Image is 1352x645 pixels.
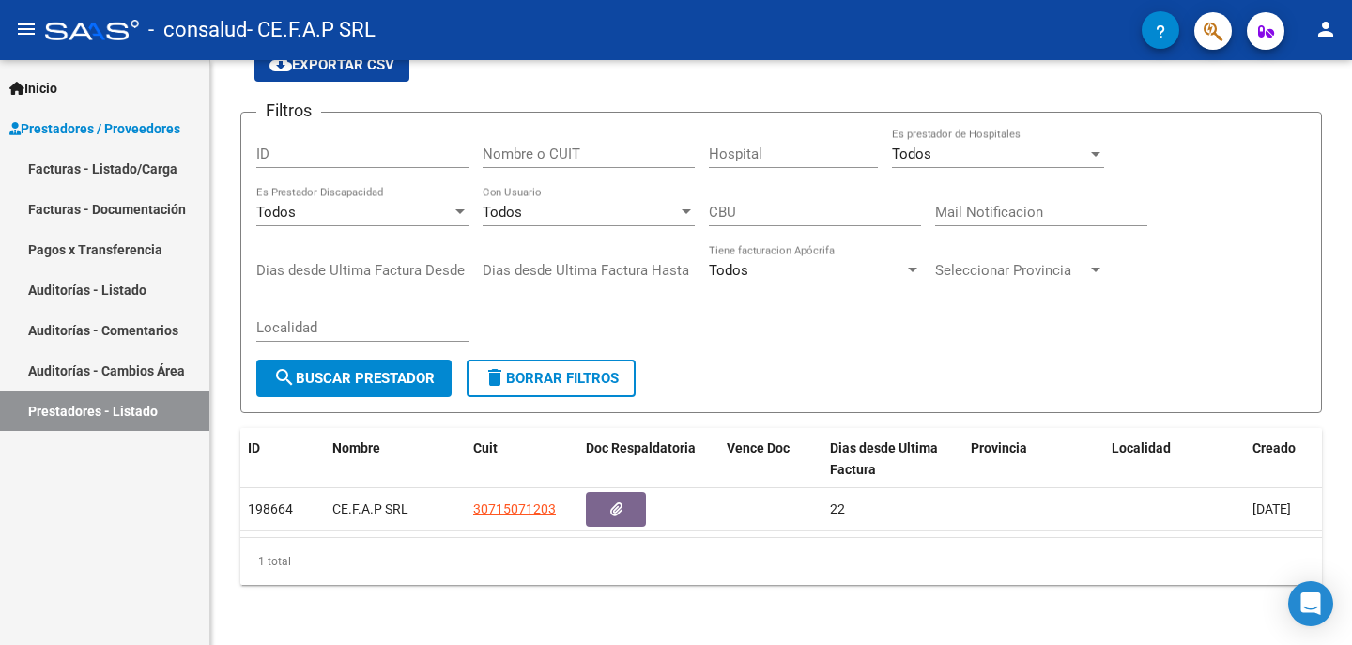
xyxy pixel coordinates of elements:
[1314,18,1337,40] mat-icon: person
[256,204,296,221] span: Todos
[467,360,636,397] button: Borrar Filtros
[269,56,394,73] span: Exportar CSV
[148,9,247,51] span: - consalud
[273,370,435,387] span: Buscar Prestador
[9,118,180,139] span: Prestadores / Proveedores
[466,428,578,490] datatable-header-cell: Cuit
[269,53,292,75] mat-icon: cloud_download
[256,98,321,124] h3: Filtros
[1288,581,1333,626] div: Open Intercom Messenger
[254,48,409,82] button: Exportar CSV
[727,440,790,455] span: Vence Doc
[332,440,380,455] span: Nombre
[273,366,296,389] mat-icon: search
[247,9,376,51] span: - CE.F.A.P SRL
[248,501,293,516] span: 198664
[484,366,506,389] mat-icon: delete
[1104,428,1245,490] datatable-header-cell: Localidad
[483,204,522,221] span: Todos
[240,428,325,490] datatable-header-cell: ID
[15,18,38,40] mat-icon: menu
[473,501,556,516] span: 30715071203
[248,440,260,455] span: ID
[719,428,822,490] datatable-header-cell: Vence Doc
[484,370,619,387] span: Borrar Filtros
[892,146,931,162] span: Todos
[473,440,498,455] span: Cuit
[586,440,696,455] span: Doc Respaldatoria
[1112,440,1171,455] span: Localidad
[935,262,1087,279] span: Seleccionar Provincia
[332,499,458,520] div: CE.F.A.P SRL
[9,78,57,99] span: Inicio
[578,428,719,490] datatable-header-cell: Doc Respaldatoria
[971,440,1027,455] span: Provincia
[256,360,452,397] button: Buscar Prestador
[240,538,1322,585] div: 1 total
[1252,501,1291,516] span: [DATE]
[963,428,1104,490] datatable-header-cell: Provincia
[709,262,748,279] span: Todos
[830,501,845,516] span: 22
[830,440,938,477] span: Dias desde Ultima Factura
[1245,428,1348,490] datatable-header-cell: Creado
[325,428,466,490] datatable-header-cell: Nombre
[822,428,963,490] datatable-header-cell: Dias desde Ultima Factura
[1252,440,1296,455] span: Creado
